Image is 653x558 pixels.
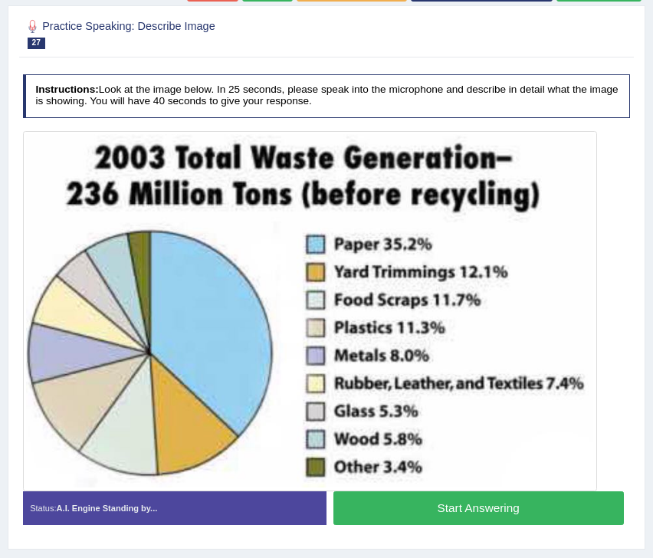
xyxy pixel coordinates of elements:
[28,38,45,49] span: 27
[57,504,158,513] strong: A.I. Engine Standing by...
[35,84,98,95] b: Instructions:
[23,491,326,525] div: Status:
[23,74,631,118] h4: Look at the image below. In 25 seconds, please speak into the microphone and describe in detail w...
[23,17,399,49] h2: Practice Speaking: Describe Image
[333,491,624,524] button: Start Answering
